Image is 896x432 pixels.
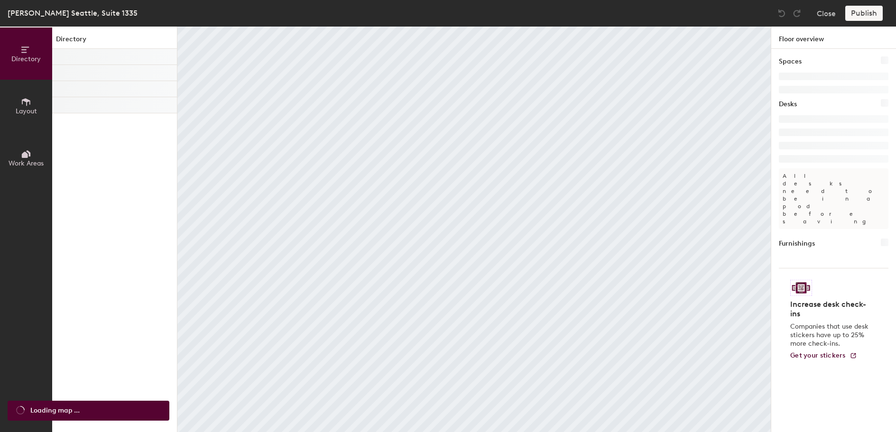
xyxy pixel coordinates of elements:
h1: Desks [779,99,797,110]
a: Get your stickers [790,352,857,360]
h1: Spaces [779,56,802,67]
p: Companies that use desk stickers have up to 25% more check-ins. [790,322,871,348]
img: Undo [777,9,786,18]
button: Close [817,6,836,21]
span: Directory [11,55,41,63]
h1: Furnishings [779,239,815,249]
h4: Increase desk check-ins [790,300,871,319]
h1: Floor overview [771,27,896,49]
span: Layout [16,107,37,115]
h1: Directory [52,34,177,49]
canvas: Map [177,27,771,432]
p: All desks need to be in a pod before saving [779,168,888,229]
span: Work Areas [9,159,44,167]
img: Redo [792,9,802,18]
span: Loading map ... [30,405,80,416]
span: Get your stickers [790,351,846,359]
div: [PERSON_NAME] Seattle, Suite 1335 [8,7,138,19]
img: Sticker logo [790,280,812,296]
